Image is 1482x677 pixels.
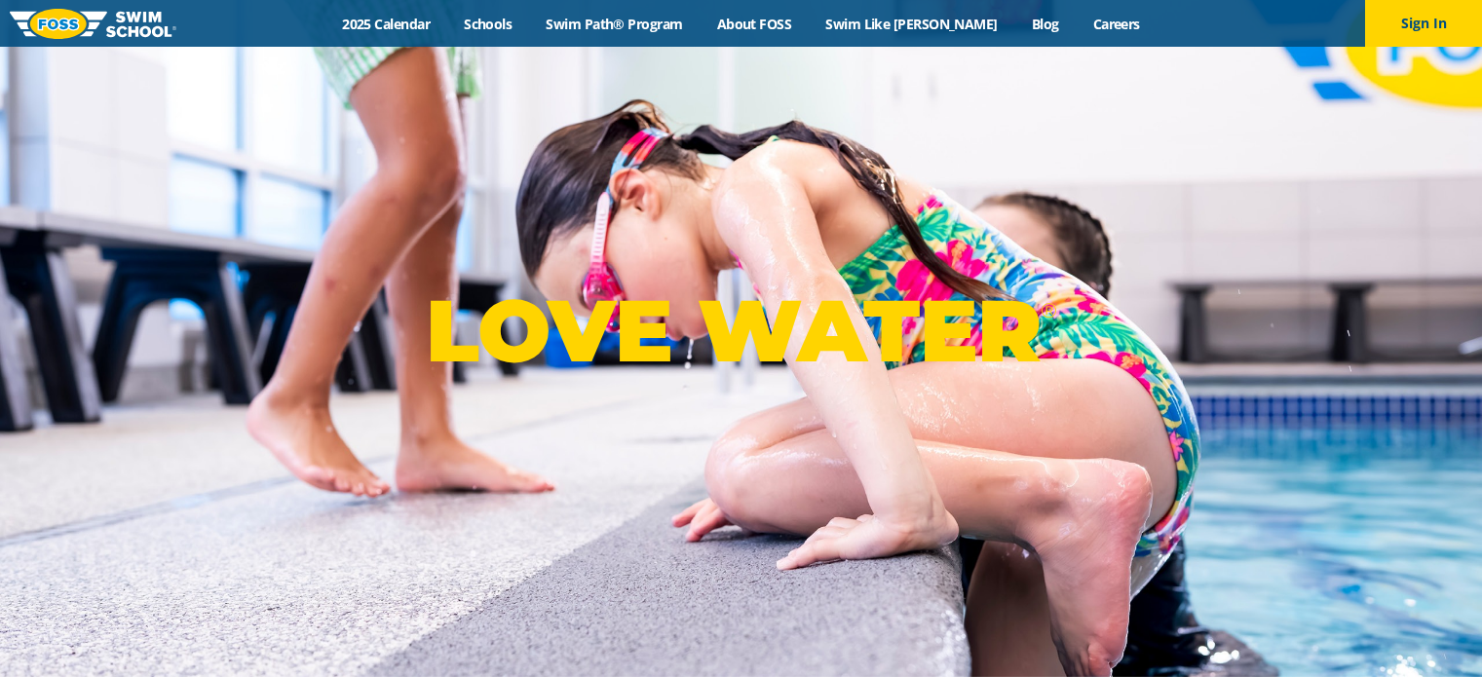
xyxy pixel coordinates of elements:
[10,9,176,39] img: FOSS Swim School Logo
[447,15,529,33] a: Schools
[809,15,1015,33] a: Swim Like [PERSON_NAME]
[700,15,809,33] a: About FOSS
[529,15,700,33] a: Swim Path® Program
[325,15,447,33] a: 2025 Calendar
[1014,15,1076,33] a: Blog
[1076,15,1157,33] a: Careers
[426,279,1056,383] p: LOVE WATER
[1041,298,1056,322] sup: ®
